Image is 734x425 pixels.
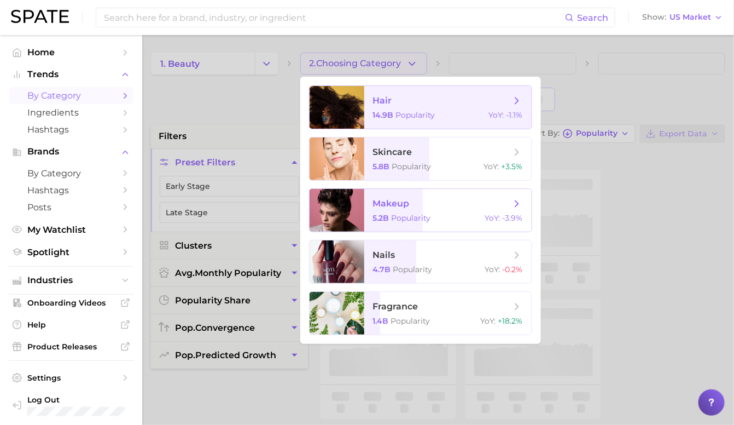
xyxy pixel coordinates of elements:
a: Log out. Currently logged in with e-mail jefeinstein@elfbeauty.com. [9,392,133,420]
span: Brands [27,147,115,157]
span: YoY : [489,110,504,120]
span: -0.2% [503,265,523,274]
span: makeup [373,198,410,209]
span: skincare [373,147,412,157]
span: fragrance [373,301,418,312]
span: Popularity [392,162,432,171]
span: YoY : [484,162,499,171]
span: Onboarding Videos [27,298,115,308]
span: Popularity [396,110,435,120]
ul: 2.Choosing Category [300,77,541,344]
span: Log Out [27,395,129,405]
button: Trends [9,66,133,83]
a: Spotlight [9,244,133,261]
span: by Category [27,168,115,179]
a: My Watchlist [9,221,133,238]
span: 5.8b [373,162,390,171]
a: Help [9,317,133,333]
button: Industries [9,272,133,289]
a: Settings [9,370,133,386]
span: Spotlight [27,247,115,257]
span: +18.2% [498,316,523,326]
a: by Category [9,165,133,182]
a: Posts [9,199,133,216]
a: Home [9,44,133,61]
span: YoY : [481,316,496,326]
span: Posts [27,202,115,213]
span: 4.7b [373,265,391,274]
button: Brands [9,143,133,160]
input: Search here for a brand, industry, or ingredient [103,8,565,27]
a: Product Releases [9,338,133,355]
a: Hashtags [9,182,133,199]
span: Search [577,13,608,23]
a: Hashtags [9,121,133,138]
span: Trends [27,70,115,79]
span: 1.4b [373,316,389,326]
span: YoY : [485,265,500,274]
span: US Market [669,14,711,20]
span: -3.9% [503,213,523,223]
span: Hashtags [27,124,115,135]
span: hair [373,95,392,106]
span: Settings [27,373,115,383]
span: +3.5% [502,162,523,171]
span: Product Releases [27,342,115,352]
span: Hashtags [27,185,115,196]
span: nails [373,250,395,260]
span: Help [27,320,115,330]
span: My Watchlist [27,225,115,235]
span: YoY : [485,213,500,223]
span: Show [642,14,666,20]
a: Ingredients [9,104,133,121]
span: Popularity [392,213,431,223]
span: -1.1% [506,110,523,120]
span: Home [27,47,115,58]
span: 14.9b [373,110,394,120]
a: by Category [9,87,133,104]
span: Popularity [391,316,430,326]
button: ShowUS Market [639,10,726,25]
span: 5.2b [373,213,389,223]
span: Ingredients [27,107,115,118]
span: Popularity [393,265,433,274]
img: SPATE [11,10,69,23]
a: Onboarding Videos [9,295,133,311]
span: by Category [27,90,115,101]
span: Industries [27,275,115,285]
